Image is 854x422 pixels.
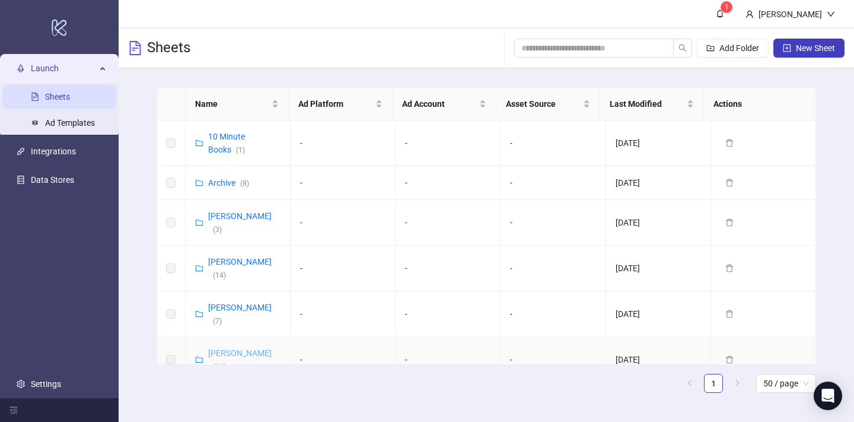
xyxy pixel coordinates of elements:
button: left [680,374,699,393]
td: - [501,166,606,200]
span: Ad Platform [298,97,373,110]
td: [DATE] [606,337,711,383]
td: [DATE] [606,291,711,337]
a: Archive(8) [208,178,249,188]
a: [PERSON_NAME](7) [208,303,272,325]
td: [DATE] [606,246,711,291]
td: - [396,291,501,337]
a: Sheets [45,92,70,101]
span: Ad Account [402,97,477,110]
span: Add Folder [719,43,759,53]
th: Asset Source [496,88,600,120]
span: folder [195,139,203,147]
a: Settings [31,379,61,389]
span: 1 [725,3,729,11]
li: 1 [704,374,723,393]
span: Name [195,97,270,110]
th: Actions [704,88,808,120]
span: delete [725,218,734,227]
span: ( 7 ) [213,317,222,325]
td: - [501,246,606,291]
a: 10 Minute Books(1) [208,132,245,154]
td: [DATE] [606,200,711,246]
span: folder [195,218,203,227]
td: - [501,200,606,246]
span: plus-square [783,44,791,52]
td: - [291,120,396,166]
a: Integrations [31,147,76,156]
td: - [291,246,396,291]
span: ( 1 ) [236,146,245,154]
td: - [501,120,606,166]
span: delete [725,139,734,147]
span: delete [725,264,734,272]
td: - [291,200,396,246]
th: Ad Account [393,88,496,120]
span: rocket [17,64,25,72]
div: Page Size [756,374,816,393]
span: folder-add [706,44,715,52]
li: Previous Page [680,374,699,393]
span: user [745,10,754,18]
td: - [501,337,606,383]
td: - [396,337,501,383]
th: Ad Platform [289,88,393,120]
span: folder [195,179,203,187]
span: search [678,44,687,52]
td: - [501,291,606,337]
th: Name [186,88,289,120]
span: New Sheet [796,43,835,53]
th: Last Modified [600,88,704,120]
sup: 1 [721,1,732,13]
span: left [686,379,693,386]
button: New Sheet [773,39,845,58]
span: Launch [31,56,96,80]
a: [PERSON_NAME](14) [208,257,272,280]
td: - [396,120,501,166]
span: ( 11 ) [213,363,226,371]
a: Ad Templates [45,118,95,128]
span: delete [725,310,734,318]
span: delete [725,356,734,364]
span: menu-fold [9,406,18,414]
span: Last Modified [610,97,684,110]
a: [PERSON_NAME](3) [208,211,272,234]
span: file-text [128,41,142,55]
td: - [291,291,396,337]
span: ( 8 ) [240,179,249,188]
a: [PERSON_NAME](11) [208,348,272,371]
td: - [291,166,396,200]
div: Open Intercom Messenger [814,382,842,410]
span: folder [195,264,203,272]
span: 50 / page [763,375,809,392]
span: ( 3 ) [213,226,222,234]
span: folder [195,356,203,364]
button: right [728,374,747,393]
td: - [396,246,501,291]
td: [DATE] [606,120,711,166]
a: Data Stores [31,175,74,185]
span: down [827,10,835,18]
span: bell [716,9,724,18]
span: ( 14 ) [213,271,226,280]
td: [DATE] [606,166,711,200]
button: Add Folder [697,39,769,58]
li: Next Page [728,374,747,393]
a: 1 [705,375,722,392]
td: - [291,337,396,383]
span: folder [195,310,203,318]
span: Asset Source [506,97,581,110]
div: [PERSON_NAME] [754,8,827,21]
span: right [734,379,741,386]
h3: Sheets [147,39,190,58]
td: - [396,200,501,246]
span: delete [725,179,734,187]
td: - [396,166,501,200]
